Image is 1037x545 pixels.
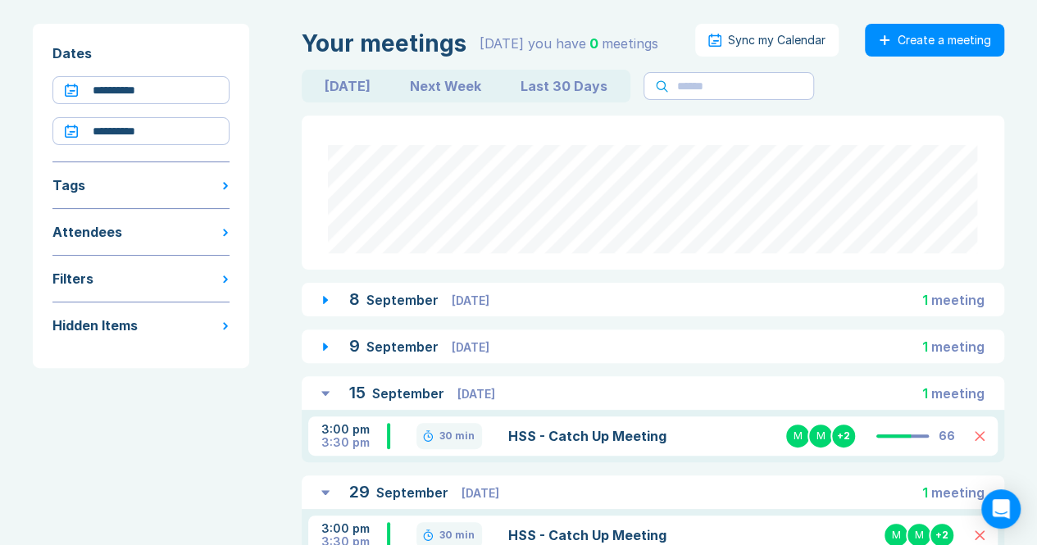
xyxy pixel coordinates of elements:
[302,30,466,57] div: Your meetings
[975,431,985,441] button: Delete
[830,423,857,449] div: + 2
[321,522,387,535] div: 3:00 pm
[865,24,1004,57] button: Create a meeting
[439,429,475,443] div: 30 min
[939,429,955,443] div: 66
[390,73,501,99] button: Next Week
[372,385,448,402] span: September
[931,385,985,402] span: meeting
[52,175,85,195] div: Tags
[321,436,387,449] div: 3:30 pm
[807,423,834,449] div: M
[366,292,442,308] span: September
[305,73,390,99] button: [DATE]
[922,385,928,402] span: 1
[922,338,928,355] span: 1
[508,426,730,446] a: HSS - Catch Up Meeting
[480,34,658,53] div: [DATE] you have meeting s
[52,43,230,63] div: Dates
[366,338,442,355] span: September
[52,316,138,335] div: Hidden Items
[785,423,811,449] div: M
[52,269,93,288] div: Filters
[695,24,839,57] button: Sync my Calendar
[452,293,489,307] span: [DATE]
[589,35,598,52] span: 0
[975,530,985,540] button: Delete
[922,292,928,308] span: 1
[898,34,991,47] div: Create a meeting
[321,423,387,436] div: 3:00 pm
[922,484,928,501] span: 1
[462,486,499,500] span: [DATE]
[349,482,370,502] span: 29
[501,73,627,99] button: Last 30 Days
[439,529,475,542] div: 30 min
[981,489,1021,529] div: Open Intercom Messenger
[931,292,985,308] span: meeting
[376,484,452,501] span: September
[931,484,985,501] span: meeting
[349,383,366,402] span: 15
[349,289,360,309] span: 8
[349,336,360,356] span: 9
[508,525,730,545] a: HSS - Catch Up Meeting
[52,222,122,242] div: Attendees
[452,340,489,354] span: [DATE]
[728,34,826,47] div: Sync my Calendar
[931,338,985,355] span: meeting
[457,387,495,401] span: [DATE]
